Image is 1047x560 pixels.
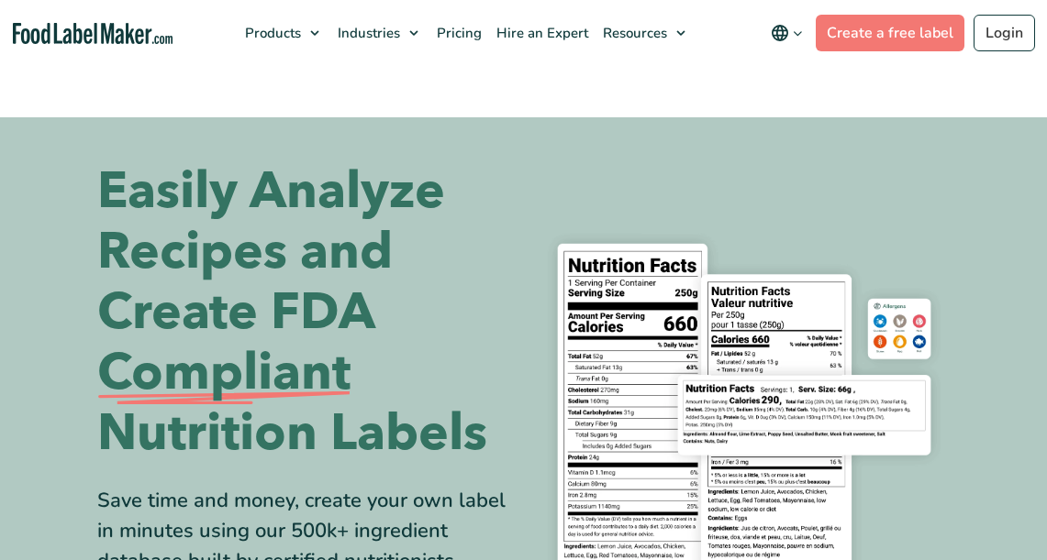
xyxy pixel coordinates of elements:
span: Pricing [431,24,484,42]
a: Create a free label [816,15,964,51]
span: Hire an Expert [491,24,590,42]
span: Products [239,24,303,42]
span: Compliant [97,343,351,403]
span: Industries [332,24,402,42]
a: Login [974,15,1035,51]
h1: Easily Analyze Recipes and Create FDA Nutrition Labels [97,161,510,464]
span: Resources [597,24,669,42]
